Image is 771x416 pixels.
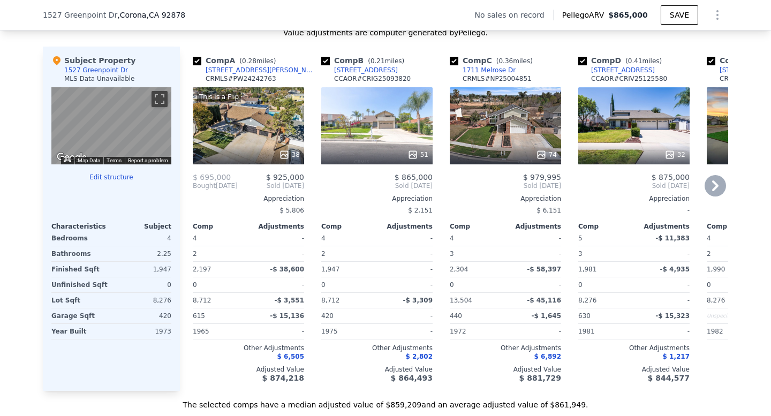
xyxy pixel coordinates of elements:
[51,262,109,277] div: Finished Sqft
[114,308,171,323] div: 420
[578,246,632,261] div: 3
[321,194,433,203] div: Appreciation
[377,222,433,231] div: Adjustments
[111,222,171,231] div: Subject
[450,312,462,320] span: 440
[562,10,609,20] span: Pellego ARV
[248,222,304,231] div: Adjustments
[193,173,231,181] span: $ 695,000
[54,150,89,164] img: Google
[450,246,503,261] div: 3
[51,173,171,181] button: Edit structure
[652,173,690,181] span: $ 875,000
[270,312,304,320] span: -$ 15,136
[206,66,317,74] div: [STREET_ADDRESS][PERSON_NAME]
[450,324,503,339] div: 1972
[707,235,711,242] span: 4
[51,231,109,246] div: Bedrooms
[371,57,385,65] span: 0.21
[51,87,171,164] div: Map
[43,10,117,20] span: 1527 Greenpoint Dr
[527,266,561,273] span: -$ 58,397
[321,324,375,339] div: 1975
[321,55,409,66] div: Comp B
[505,222,561,231] div: Adjustments
[206,74,276,83] div: CRMLS # PW24242763
[591,74,667,83] div: CCAOR # CRIV25125580
[591,66,655,74] div: [STREET_ADDRESS]
[193,222,248,231] div: Comp
[578,55,666,66] div: Comp D
[262,374,304,382] span: $ 874,218
[193,344,304,352] div: Other Adjustments
[450,181,561,190] span: Sold [DATE]
[78,157,100,164] button: Map Data
[379,231,433,246] div: -
[391,374,433,382] span: $ 864,493
[578,281,583,289] span: 0
[395,173,433,181] span: $ 865,000
[450,66,516,74] a: 1711 Melrose Dr
[450,266,468,273] span: 2,304
[270,266,304,273] span: -$ 38,600
[321,297,339,304] span: 8,712
[655,235,690,242] span: -$ 11,383
[277,353,304,360] span: $ 6,505
[450,194,561,203] div: Appreciation
[193,297,211,304] span: 8,712
[655,312,690,320] span: -$ 15,323
[508,277,561,292] div: -
[321,222,377,231] div: Comp
[498,57,513,65] span: 0.36
[664,149,685,160] div: 32
[193,266,211,273] span: 2,197
[707,324,760,339] div: 1982
[661,5,698,25] button: SAVE
[51,324,109,339] div: Year Built
[450,281,454,289] span: 0
[406,353,433,360] span: $ 2,802
[193,365,304,374] div: Adjusted Value
[608,11,648,19] span: $865,000
[408,207,433,214] span: $ 2,151
[321,365,433,374] div: Adjusted Value
[51,222,111,231] div: Characteristics
[193,281,197,289] span: 0
[492,57,537,65] span: ( miles)
[266,173,304,181] span: $ 925,000
[450,365,561,374] div: Adjusted Value
[197,92,241,102] div: This is a Flip
[634,222,690,231] div: Adjustments
[114,231,171,246] div: 4
[114,277,171,292] div: 0
[321,281,326,289] span: 0
[321,312,334,320] span: 420
[636,277,690,292] div: -
[519,374,561,382] span: $ 881,729
[114,246,171,261] div: 2.25
[707,308,760,323] div: Unspecified
[51,55,135,66] div: Subject Property
[628,57,642,65] span: 0.41
[64,66,128,74] div: 1527 Greenpoint Dr
[279,207,304,214] span: $ 5,806
[193,235,197,242] span: 4
[578,66,655,74] a: [STREET_ADDRESS]
[450,297,472,304] span: 13,504
[508,231,561,246] div: -
[321,344,433,352] div: Other Adjustments
[463,74,532,83] div: CRMLS # NP25004851
[193,181,238,190] div: [DATE]
[648,374,690,382] span: $ 844,577
[321,235,326,242] span: 4
[193,324,246,339] div: 1965
[242,57,256,65] span: 0.28
[334,74,411,83] div: CCAOR # CRIG25093820
[450,344,561,352] div: Other Adjustments
[508,324,561,339] div: -
[450,222,505,231] div: Comp
[238,181,304,190] span: Sold [DATE]
[146,11,185,19] span: , CA 92878
[707,4,728,26] button: Show Options
[251,277,304,292] div: -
